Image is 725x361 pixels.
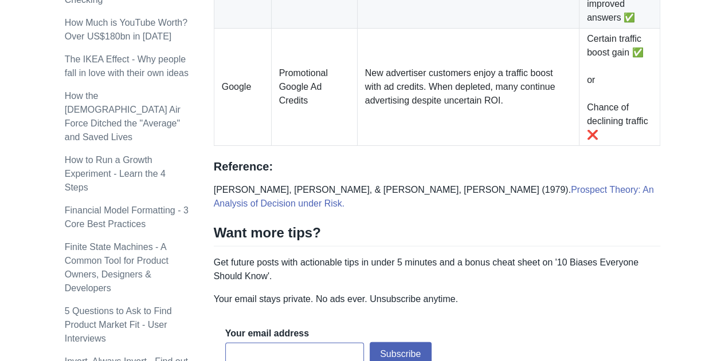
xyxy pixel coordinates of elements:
td: New advertiser customers enjoy a traffic boost with ad credits. When depleted, many continue adve... [357,29,579,146]
p: [PERSON_NAME], [PERSON_NAME], & [PERSON_NAME], [PERSON_NAME] (1979). [214,183,661,211]
td: Google [214,29,271,146]
h3: Reference: [214,160,661,174]
a: How the [DEMOGRAPHIC_DATA] Air Force Ditched the "Average" and Saved Lives [65,91,181,142]
a: How to Run a Growth Experiment - Learn the 4 Steps [65,155,166,192]
td: Promotional Google Ad Credits [271,29,357,146]
a: 5 Questions to Ask to Find Product Market Fit - User Interviews [65,306,172,343]
h2: Want more tips? [214,224,661,246]
label: Your email address [225,327,309,340]
a: Financial Model Formatting - 3 Core Best Practices [65,205,189,229]
td: Certain traffic boost gain ✅ or Chance of declining traffic ❌ [579,29,660,146]
p: Get future posts with actionable tips in under 5 minutes and a bonus cheat sheet on '10 Biases Ev... [214,256,661,283]
a: The IKEA Effect - Why people fall in love with their own ideas [65,54,189,78]
a: Finite State Machines - A Common Tool for Product Owners, Designers & Developers [65,242,168,293]
p: Your email stays private. No ads ever. Unsubscribe anytime. [214,292,661,306]
a: How Much is YouTube Worth? Over US$180bn in [DATE] [65,18,187,41]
